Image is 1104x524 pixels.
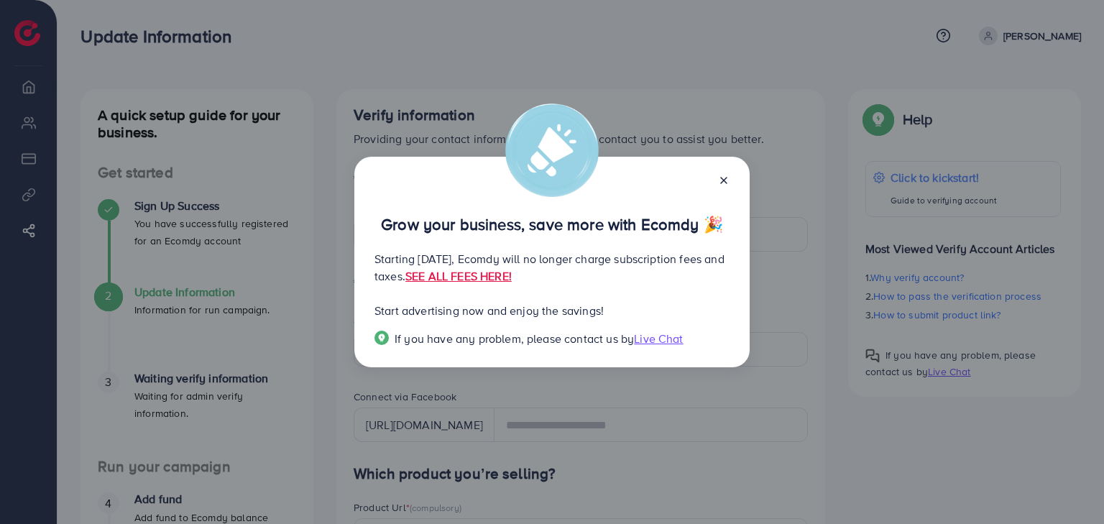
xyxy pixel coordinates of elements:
p: Start advertising now and enjoy the savings! [374,302,730,319]
p: Starting [DATE], Ecomdy will no longer charge subscription fees and taxes. [374,250,730,285]
img: Popup guide [374,331,389,345]
a: SEE ALL FEES HERE! [405,268,512,284]
p: Grow your business, save more with Ecomdy 🎉 [374,216,730,233]
img: alert [505,104,599,197]
span: Live Chat [634,331,683,346]
span: If you have any problem, please contact us by [395,331,634,346]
